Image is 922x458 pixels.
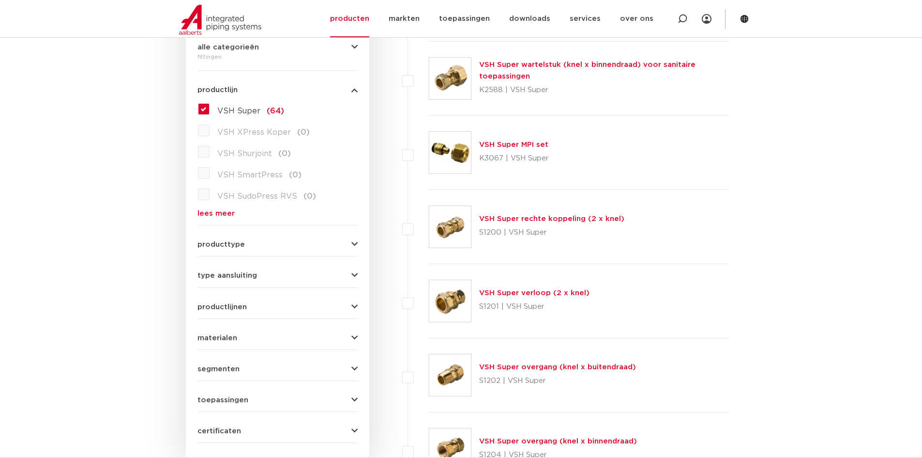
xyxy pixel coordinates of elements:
[429,206,471,248] img: Thumbnail for VSH Super rechte koppeling (2 x knel)
[479,225,624,240] p: S1200 | VSH Super
[479,82,729,98] p: K2588 | VSH Super
[217,192,297,200] span: VSH SudoPress RVS
[217,128,291,136] span: VSH XPress Koper
[429,132,471,174] img: Thumbnail for VSH Super MPI set
[479,141,548,148] a: VSH Super MPI set
[303,192,316,200] span: (0)
[479,61,695,80] a: VSH Super wartelstuk (knel x binnendraad) voor sanitaire toepassingen
[429,58,471,99] img: Thumbnail for VSH Super wartelstuk (knel x binnendraad) voor sanitaire toepassingen
[197,44,358,51] button: alle categorieën
[197,86,358,94] button: productlijn
[479,289,589,297] a: VSH Super verloop (2 x knel)
[217,107,260,115] span: VSH Super
[479,363,636,371] a: VSH Super overgang (knel x buitendraad)
[479,373,636,389] p: S1202 | VSH Super
[479,215,624,222] a: VSH Super rechte koppeling (2 x knel)
[197,44,259,51] span: alle categorieën
[297,128,310,136] span: (0)
[197,272,257,279] span: type aansluiting
[197,272,358,279] button: type aansluiting
[217,171,283,179] span: VSH SmartPress
[197,334,237,342] span: materialen
[197,86,238,94] span: productlijn
[197,396,248,404] span: toepassingen
[197,365,240,373] span: segmenten
[217,150,272,158] span: VSH Shurjoint
[429,354,471,396] img: Thumbnail for VSH Super overgang (knel x buitendraad)
[197,51,358,63] div: fittingen
[197,303,358,311] button: productlijnen
[479,299,589,315] p: S1201 | VSH Super
[197,365,358,373] button: segmenten
[197,396,358,404] button: toepassingen
[197,427,358,435] button: certificaten
[197,210,358,217] a: lees meer
[197,427,241,435] span: certificaten
[289,171,302,179] span: (0)
[267,107,284,115] span: (64)
[429,280,471,322] img: Thumbnail for VSH Super verloop (2 x knel)
[197,241,358,248] button: producttype
[479,438,637,445] a: VSH Super overgang (knel x binnendraad)
[479,151,549,166] p: K3067 | VSH Super
[278,150,291,158] span: (0)
[197,334,358,342] button: materialen
[197,303,247,311] span: productlijnen
[197,241,245,248] span: producttype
